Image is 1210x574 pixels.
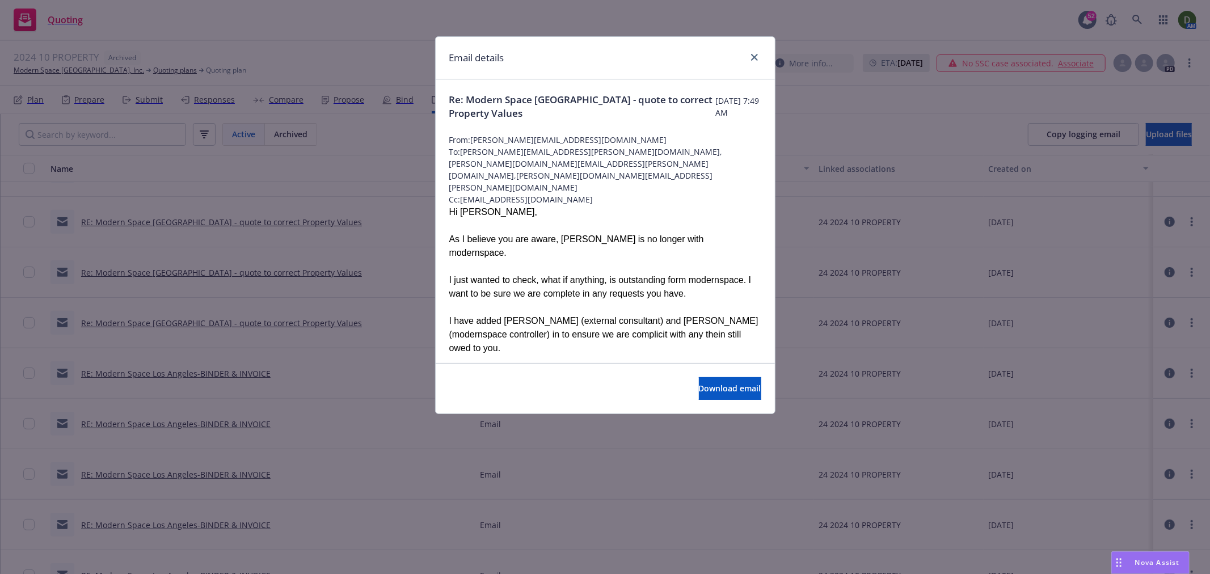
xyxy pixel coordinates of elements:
div: Drag to move [1112,552,1126,573]
span: [DATE] 7:49 AM [715,95,761,119]
span: Download email [699,383,761,394]
a: close [748,50,761,64]
span: From: [PERSON_NAME][EMAIL_ADDRESS][DOMAIN_NAME] [449,134,761,146]
span: Cc: [EMAIL_ADDRESS][DOMAIN_NAME] [449,193,761,205]
div: Hi [PERSON_NAME], [449,205,761,219]
div: As I believe you are aware, [PERSON_NAME] is no longer with modernspace. [449,233,761,260]
div: I just wanted to check, what if anything, is outstanding form modernspace. I want to be sure we a... [449,273,761,301]
button: Download email [699,377,761,400]
span: To: [PERSON_NAME][EMAIL_ADDRESS][PERSON_NAME][DOMAIN_NAME],[PERSON_NAME][DOMAIN_NAME][EMAIL_ADDRE... [449,146,761,193]
div: I have added [PERSON_NAME] (external consultant) and [PERSON_NAME] (modernspace controller) in to... [449,314,761,355]
span: Re: Modern Space [GEOGRAPHIC_DATA] - quote to correct Property Values [449,93,715,120]
h1: Email details [449,50,504,65]
span: Nova Assist [1135,558,1180,567]
button: Nova Assist [1111,551,1190,574]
